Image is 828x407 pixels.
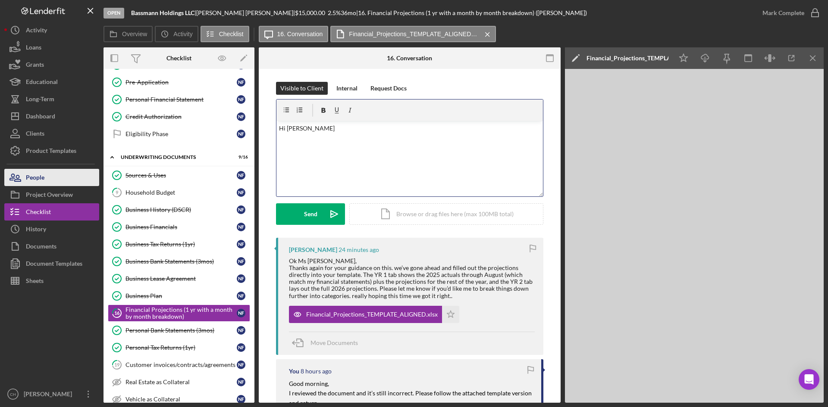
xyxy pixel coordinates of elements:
[310,339,358,346] span: Move Documents
[370,82,407,95] div: Request Docs
[219,31,244,37] label: Checklist
[125,96,237,103] div: Personal Financial Statement
[237,171,245,180] div: N F
[799,369,819,390] div: Open Intercom Messenger
[565,69,824,403] iframe: Document Preview
[279,124,541,133] p: Hi [PERSON_NAME]
[108,167,250,184] a: Sources & UsesNF
[125,306,237,320] div: Financial Projections (1 yr with a month by month breakdown)
[237,130,245,138] div: N F
[259,26,329,42] button: 16. Conversation
[301,368,332,375] time: 2025-08-20 13:42
[237,223,245,231] div: N F
[237,112,245,121] div: N F
[125,275,237,282] div: Business Lease Agreement
[125,379,237,385] div: Real Estate as Collateral
[330,26,496,42] button: Financial_Projections_TEMPLATE_ALIGNED.xlsx
[108,356,250,373] a: 19Customer invoices/contracts/agreementsNF
[387,55,432,62] div: 16. Conversation
[237,309,245,317] div: N F
[125,172,237,179] div: Sources & Uses
[131,9,196,16] div: |
[125,189,237,196] div: Household Budget
[237,360,245,369] div: N F
[125,396,237,403] div: Vehicle as Collateral
[349,31,478,37] label: Financial_Projections_TEMPLATE_ALIGNED.xlsx
[336,82,358,95] div: Internal
[103,26,153,42] button: Overview
[232,155,248,160] div: 9 / 16
[237,188,245,197] div: N F
[114,362,120,367] tspan: 19
[108,74,250,91] a: Pre-ApplicationNF
[237,326,245,335] div: N F
[125,292,237,299] div: Business Plan
[155,26,198,42] button: Activity
[108,253,250,270] a: Business Bank Statements (3mos)NF
[754,4,824,22] button: Mark Complete
[762,4,804,22] div: Mark Complete
[289,389,533,406] mark: I reviewed the document and it’s still incorrect. Please follow the attached template version and...
[280,82,323,95] div: Visible to Client
[131,9,194,16] b: Bassmann Holdings LLC
[289,306,459,323] button: Financial_Projections_TEMPLATE_ALIGNED.xlsx
[108,287,250,304] a: Business PlanNF
[237,78,245,87] div: N F
[237,378,245,386] div: N F
[116,190,119,195] tspan: 9
[108,339,250,356] a: Personal Tax Returns (1yr)NF
[10,392,16,397] text: CH
[125,258,237,265] div: Business Bank Statements (3mos)
[108,236,250,253] a: Business Tax Returns (1yr)NF
[276,82,328,95] button: Visible to Client
[173,31,192,37] label: Activity
[4,385,99,403] button: CH[PERSON_NAME]
[341,9,356,16] div: 36 mo
[237,343,245,352] div: N F
[108,373,250,391] a: Real Estate as CollateralNF
[332,82,362,95] button: Internal
[125,241,237,248] div: Business Tax Returns (1yr)
[276,203,345,225] button: Send
[196,9,295,16] div: [PERSON_NAME] [PERSON_NAME] |
[108,322,250,339] a: Personal Bank Statements (3mos)NF
[125,224,237,230] div: Business Financials
[237,95,245,104] div: N F
[125,327,237,334] div: Personal Bank Statements (3mos)
[125,130,237,137] div: Eligibility Phase
[108,184,250,201] a: 9Household BudgetNF
[125,79,237,86] div: Pre-Application
[289,332,367,354] button: Move Documents
[586,55,668,62] div: Financial_Projections_TEMPLATE_ALIGNED.xlsx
